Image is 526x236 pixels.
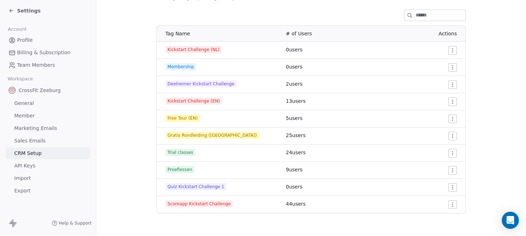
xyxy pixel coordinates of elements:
span: Gratis Rondleiding ([GEOGRAPHIC_DATA]) [165,132,259,139]
span: Marketing Emails [14,125,57,132]
span: Actions [439,31,457,36]
span: Proeflessen [165,166,194,173]
span: 24 users [286,150,306,155]
span: 9 users [286,167,303,172]
span: Settings [17,7,41,14]
a: Profile [6,34,90,46]
span: Scoreapp Kickstart Challenge [165,200,233,207]
a: Team Members [6,59,90,71]
span: 0 users [286,47,303,52]
span: Account [5,24,30,35]
span: Tag Name [165,31,190,36]
span: Deelnemer Kickstart Challenge [165,80,237,87]
a: General [6,97,90,109]
span: CrossFit Zeeburg [19,87,61,94]
span: 0 users [286,184,303,190]
span: Free Tour (EN) [165,115,200,122]
span: 0 users [286,64,303,70]
a: Member [6,110,90,122]
a: Sales Emails [6,135,90,147]
span: Sales Emails [14,137,46,145]
span: CRM Setup [14,150,42,157]
span: 13 users [286,98,306,104]
span: Export [14,187,31,195]
span: Kickstart Challenge (NL) [165,46,222,53]
span: Import [14,175,31,182]
a: Export [6,185,90,197]
a: Marketing Emails [6,122,90,134]
span: Kickstart Challenge (EN) [165,97,222,105]
span: 44 users [286,201,306,207]
span: 5 users [286,115,303,121]
a: Import [6,172,90,184]
a: Help & Support [52,220,92,226]
span: Membership [165,63,196,70]
span: Billing & Subscription [17,49,71,56]
span: 25 users [286,132,306,138]
span: Help & Support [59,220,92,226]
a: CRM Setup [6,147,90,159]
a: API Keys [6,160,90,172]
span: Profile [17,36,33,44]
span: Team Members [17,61,55,69]
span: Workspace [5,74,36,84]
span: # of Users [286,31,312,36]
div: Open Intercom Messenger [502,212,519,229]
img: logo%20website.jpg [9,87,16,94]
span: 2 users [286,81,303,87]
span: Trial classes [165,149,195,156]
span: Quiz Kickstart Challenge 1 [165,183,226,190]
span: API Keys [14,162,35,170]
a: Settings [9,7,41,14]
span: General [14,100,34,107]
span: Member [14,112,35,120]
a: Billing & Subscription [6,47,90,59]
